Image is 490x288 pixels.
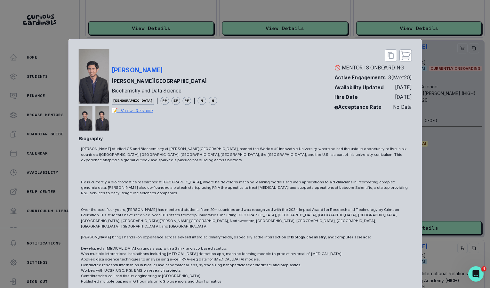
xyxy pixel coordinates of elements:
p: He is currently a bioinformatics researcher at [GEOGRAPHIC_DATA], where he develops machine learn... [81,180,409,196]
iframe: Intercom live chat [468,266,484,282]
p: 3 (Max: 20 ) [388,74,412,81]
p: Over the past four years, [PERSON_NAME] has mentored students from 20+ countries and was recogniz... [81,207,409,229]
span: PF [182,97,191,105]
p: | [156,97,158,104]
strong: chemistry [306,235,325,239]
p: Biochemistry and Data Science [112,87,217,94]
span: EF [171,97,180,105]
p: Developed a [MEDICAL_DATA] diagnosis app with a San Francisco based startup. [81,246,409,251]
span: M [197,97,206,105]
p: Worked with UCSF, USC, KGI, BMS on research projects [81,268,409,273]
p: Contributed to cell and tissue engineering at [GEOGRAPHIC_DATA]. [81,273,409,279]
p: [PERSON_NAME][GEOGRAPHIC_DATA] [112,77,217,84]
p: Acceptance Rate [334,103,381,111]
img: mentor profile picture [78,106,92,131]
strong: biology [291,235,305,239]
button: close [385,49,397,61]
strong: computer science [334,235,370,239]
p: [PERSON_NAME] [112,65,163,75]
h2: Biography [78,135,412,141]
span: 4 [481,266,486,271]
img: mentor profile picture [95,106,109,131]
span: [DEMOGRAPHIC_DATA] [112,97,154,105]
p: [DATE] [395,84,412,91]
p: Conducted research internships in biofuel and nanomaterial labs, synthesizing nanoparticles for b... [81,262,409,268]
p: Applied data science techniques to analyze single-cell RNA-seq data for [MEDICAL_DATA] models. [81,257,409,262]
p: Hire Date [334,93,357,101]
p: [PERSON_NAME] studied CS and Biochemistry at [PERSON_NAME][GEOGRAPHIC_DATA], named the World's #1... [81,146,409,168]
p: No Data [393,103,412,111]
span: 🚫 MENTOR IS ONBOARDING [334,64,404,71]
span: PP [160,97,169,105]
p: Active Engagements [334,74,385,81]
img: mentor profile picture [78,49,109,104]
p: Availability Updated [334,84,383,91]
a: 📝 View Resume [112,107,217,115]
p: Published multiple papers in Q1 journals on IgG biosensors and Bioinformatics. [81,279,409,284]
p: [PERSON_NAME] brings hands-on experience across several interdisciplinary fields, especially at t... [81,229,409,246]
p: | [193,97,195,104]
button: close [399,49,412,61]
p: Won multiple international hackathons including [MEDICAL_DATA] detection app, machine learning mo... [81,251,409,257]
span: H [208,97,217,105]
p: [DATE] [395,93,412,101]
